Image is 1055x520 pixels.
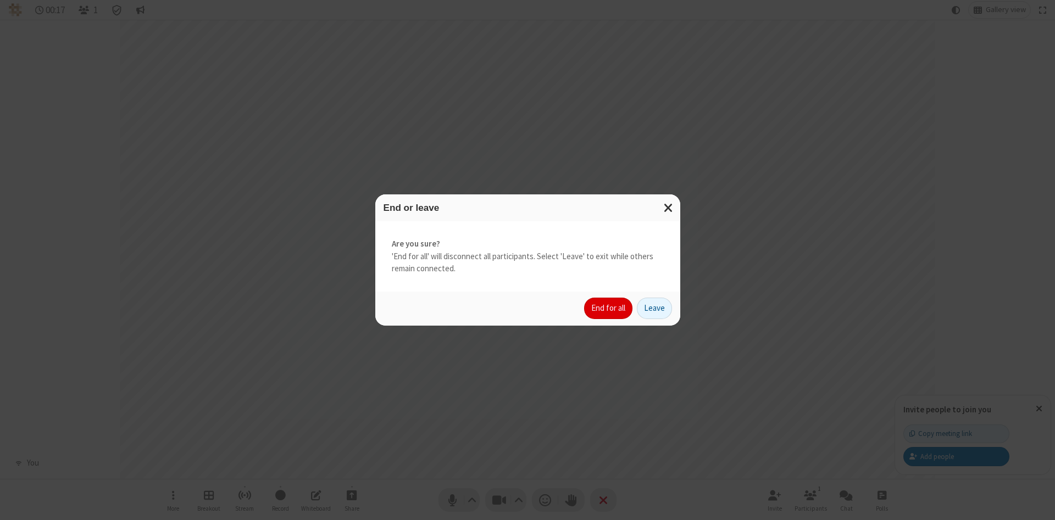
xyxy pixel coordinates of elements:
button: Close modal [657,194,680,221]
div: 'End for all' will disconnect all participants. Select 'Leave' to exit while others remain connec... [375,221,680,292]
button: End for all [584,298,632,320]
button: Leave [637,298,672,320]
h3: End or leave [384,203,672,213]
strong: Are you sure? [392,238,664,250]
